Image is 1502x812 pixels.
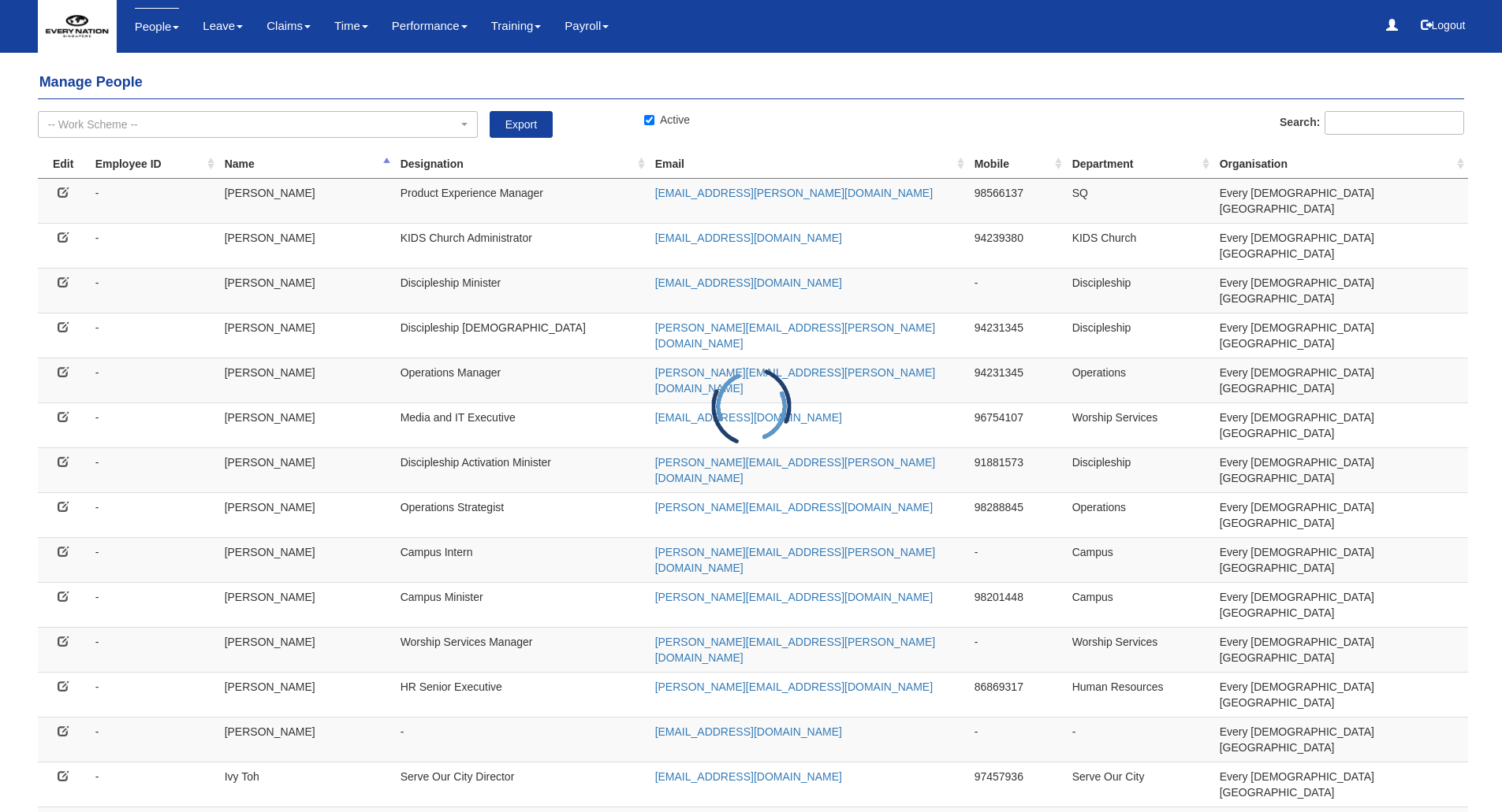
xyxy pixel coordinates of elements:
[334,8,368,44] a: Time
[394,717,649,762] td: -
[1066,447,1213,492] td: Discipleship
[491,8,542,44] a: Training
[968,313,1066,358] td: 94231345
[1066,178,1213,223] td: SQ
[655,725,842,738] a: [EMAIL_ADDRESS][DOMAIN_NAME]
[655,636,936,664] a: [PERSON_NAME][EMAIL_ADDRESS][PERSON_NAME][DOMAIN_NAME]
[968,492,1066,537] td: 98288845
[89,627,218,672] td: -
[655,411,842,424] a: [EMAIL_ADDRESS][DOMAIN_NAME]
[394,537,649,582] td: Campus Intern
[644,115,654,125] input: Active
[392,8,468,44] a: Performance
[89,223,218,268] td: -
[655,546,936,574] a: [PERSON_NAME][EMAIL_ADDRESS][PERSON_NAME][DOMAIN_NAME]
[89,537,218,582] td: -
[218,627,394,672] td: [PERSON_NAME]
[89,178,218,223] td: -
[968,582,1066,627] td: 98201448
[218,447,394,492] td: [PERSON_NAME]
[1280,111,1464,135] label: Search:
[655,232,842,244] a: [EMAIL_ADDRESS][DOMAIN_NAME]
[394,358,649,402] td: Operations Manager
[1066,582,1213,627] td: Campus
[1213,402,1468,447] td: Every [DEMOGRAPHIC_DATA] [GEOGRAPHIC_DATA]
[1213,150,1468,179] th: Organisation : activate to sort column ascending
[1325,111,1464,135] input: Search:
[1066,223,1213,268] td: KIDS Church
[1066,358,1213,402] td: Operations
[968,537,1066,582] td: -
[1066,268,1213,313] td: Discipleship
[89,717,218,762] td: -
[649,150,968,179] th: Email : activate to sort column ascending
[1213,537,1468,582] td: Every [DEMOGRAPHIC_DATA] [GEOGRAPHIC_DATA]
[218,313,394,358] td: [PERSON_NAME]
[968,178,1066,223] td: 98566137
[89,268,218,313] td: -
[394,447,649,492] td: Discipleship Activation Minister
[394,762,649,806] td: Serve Our City Director
[135,8,180,45] a: People
[968,762,1066,806] td: 97457936
[1066,762,1213,806] td: Serve Our City
[1213,313,1468,358] td: Every [DEMOGRAPHIC_DATA] [GEOGRAPHIC_DATA]
[218,402,394,447] td: [PERSON_NAME]
[655,276,842,289] a: [EMAIL_ADDRESS][DOMAIN_NAME]
[1213,627,1468,672] td: Every [DEMOGRAPHIC_DATA] [GEOGRAPHIC_DATA]
[218,582,394,627] td: [PERSON_NAME]
[1066,313,1213,358] td: Discipleship
[38,150,89,179] th: Edit
[218,223,394,268] td: [PERSON_NAME]
[655,366,936,395] a: [PERSON_NAME][EMAIL_ADDRESS][PERSON_NAME][DOMAIN_NAME]
[1066,492,1213,537] td: Operations
[89,150,218,179] th: Employee ID: activate to sort column ascending
[89,313,218,358] td: -
[394,672,649,717] td: HR Senior Executive
[394,582,649,627] td: Campus Minister
[968,223,1066,268] td: 94239380
[48,117,458,132] div: -- Work Scheme --
[218,268,394,313] td: [PERSON_NAME]
[218,492,394,537] td: [PERSON_NAME]
[394,223,649,268] td: KIDS Church Administrator
[89,402,218,447] td: -
[89,358,218,402] td: -
[394,627,649,672] td: Worship Services Manager
[89,492,218,537] td: -
[968,447,1066,492] td: 91881573
[203,8,243,44] a: Leave
[1213,268,1468,313] td: Every [DEMOGRAPHIC_DATA] [GEOGRAPHIC_DATA]
[968,268,1066,313] td: -
[394,492,649,537] td: Operations Strategist
[1213,447,1468,492] td: Every [DEMOGRAPHIC_DATA] [GEOGRAPHIC_DATA]
[644,112,690,128] label: Active
[655,501,933,514] a: [PERSON_NAME][EMAIL_ADDRESS][DOMAIN_NAME]
[266,8,311,44] a: Claims
[1213,178,1468,223] td: Every [DEMOGRAPHIC_DATA] [GEOGRAPHIC_DATA]
[38,67,1465,99] h4: Manage People
[218,358,394,402] td: [PERSON_NAME]
[394,268,649,313] td: Discipleship Minister
[968,358,1066,402] td: 94231345
[1213,762,1468,806] td: Every [DEMOGRAPHIC_DATA] [GEOGRAPHIC_DATA]
[1066,627,1213,672] td: Worship Services
[218,150,394,179] th: Name : activate to sort column descending
[1213,223,1468,268] td: Every [DEMOGRAPHIC_DATA] [GEOGRAPHIC_DATA]
[394,402,649,447] td: Media and IT Executive
[968,627,1066,672] td: -
[1410,6,1477,44] button: Logout
[968,402,1066,447] td: 96754107
[1213,582,1468,627] td: Every [DEMOGRAPHIC_DATA] [GEOGRAPHIC_DATA]
[218,537,394,582] td: [PERSON_NAME]
[218,672,394,717] td: [PERSON_NAME]
[218,717,394,762] td: [PERSON_NAME]
[38,111,478,138] button: -- Work Scheme --
[394,178,649,223] td: Product Experience Manager
[218,178,394,223] td: [PERSON_NAME]
[218,762,394,806] td: Ivy Toh
[968,672,1066,717] td: 86869317
[89,447,218,492] td: -
[1066,150,1213,179] th: Department : activate to sort column ascending
[565,8,609,44] a: Payroll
